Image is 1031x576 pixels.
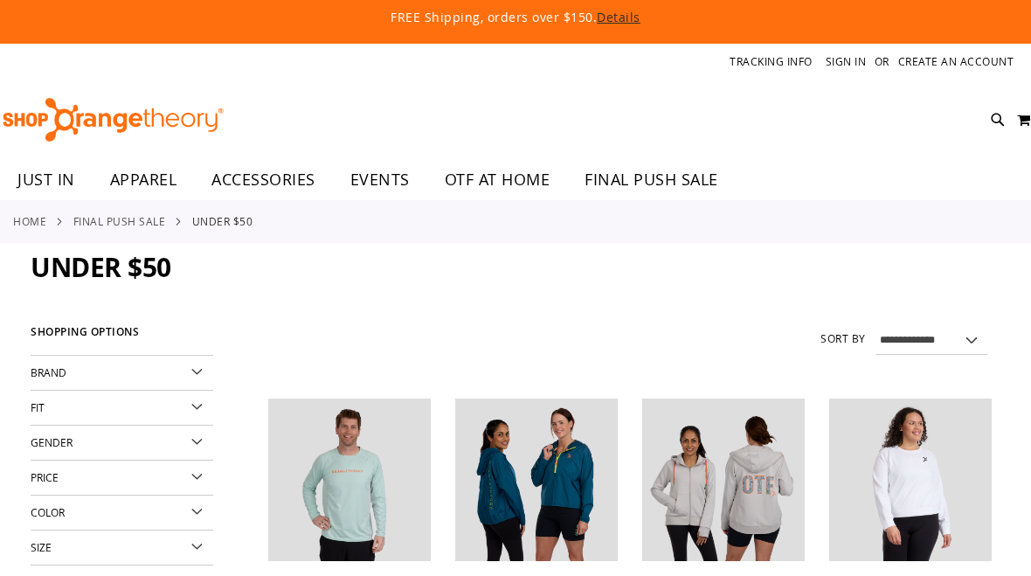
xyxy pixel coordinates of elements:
[31,318,213,356] strong: Shopping Options
[31,470,59,484] span: Price
[194,160,333,200] a: ACCESSORIES
[17,160,75,199] span: JUST IN
[898,54,1014,69] a: Create an Account
[427,160,568,200] a: OTF AT HOME
[31,400,45,414] span: Fit
[93,160,195,200] a: APPAREL
[31,461,213,496] div: Price
[642,399,805,561] img: Main Image of 1457091
[59,9,972,26] p: FREE Shipping, orders over $150.
[13,213,46,229] a: Home
[826,54,867,69] a: Sign In
[31,426,213,461] div: Gender
[31,505,65,519] span: Color
[829,399,992,565] a: Front facing view of Cropped Sweatshirt
[31,356,213,391] div: Brand
[333,160,427,200] a: EVENTS
[31,496,213,531] div: Color
[820,331,866,346] label: Sort By
[31,249,171,285] span: Under $50
[445,160,550,199] span: OTF AT HOME
[829,399,992,561] img: Front facing view of Cropped Sweatshirt
[31,540,52,554] span: Size
[211,160,315,199] span: ACCESSORIES
[73,213,166,229] a: FINAL PUSH SALE
[31,365,66,379] span: Brand
[585,160,718,199] span: FINAL PUSH SALE
[31,435,73,449] span: Gender
[567,160,736,199] a: FINAL PUSH SALE
[730,54,813,69] a: Tracking Info
[31,531,213,566] div: Size
[268,399,431,561] img: Main Image of 1457095
[642,399,805,565] a: Main Image of 1457091
[455,399,618,565] a: Half Zip Performance Anorak
[110,160,177,199] span: APPAREL
[350,160,410,199] span: EVENTS
[455,399,618,561] img: Half Zip Performance Anorak
[268,399,431,565] a: Main Image of 1457095
[31,391,213,426] div: Fit
[192,213,253,229] strong: Under $50
[597,9,640,25] a: Details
